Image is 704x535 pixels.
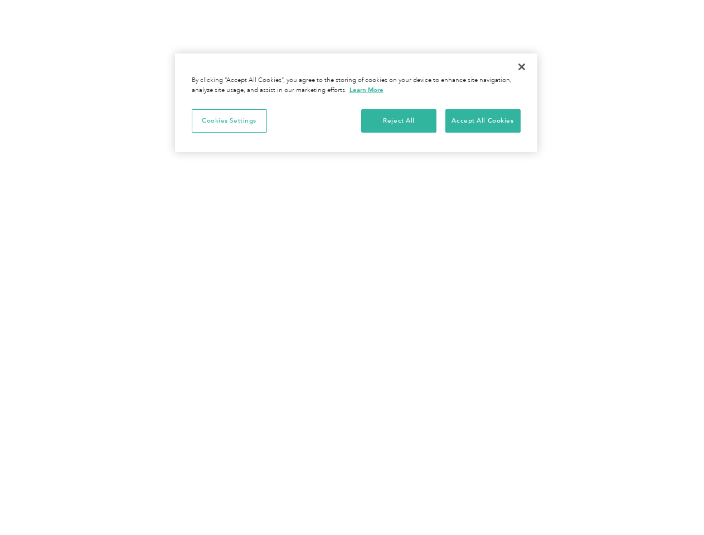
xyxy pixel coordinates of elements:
button: Reject All [361,109,436,133]
button: Accept All Cookies [445,109,521,133]
button: Cookies Settings [192,109,267,133]
button: Close [509,55,534,79]
a: More information about your privacy, opens in a new tab [349,86,383,94]
div: Privacy [175,53,537,152]
div: Cookie banner [175,53,537,152]
div: By clicking “Accept All Cookies”, you agree to the storing of cookies on your device to enhance s... [192,76,521,95]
